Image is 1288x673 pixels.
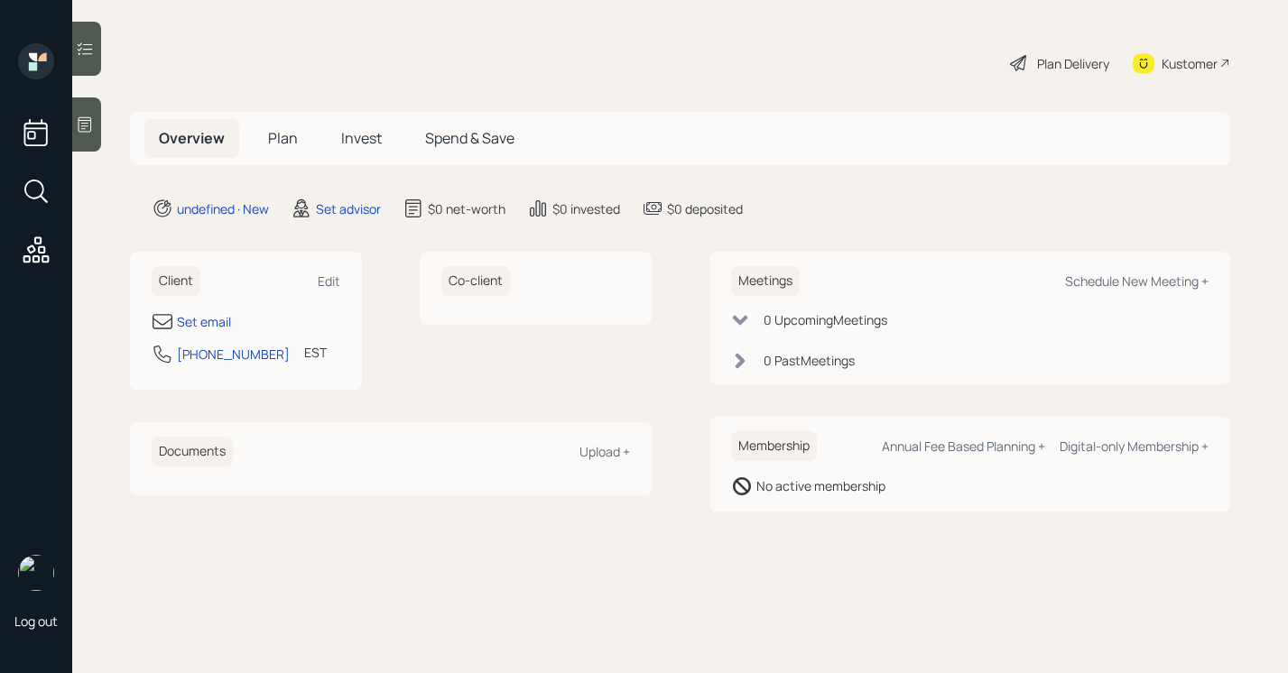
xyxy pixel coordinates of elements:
div: $0 deposited [667,199,743,218]
span: Spend & Save [425,128,514,148]
div: Plan Delivery [1037,54,1109,73]
span: Plan [268,128,298,148]
div: No active membership [756,476,885,495]
div: Edit [318,272,340,290]
div: Log out [14,613,58,630]
span: Overview [159,128,225,148]
h6: Meetings [731,266,800,296]
div: $0 net-worth [428,199,505,218]
div: Set email [177,312,231,331]
div: 0 Past Meeting s [764,351,855,370]
div: Set advisor [316,199,381,218]
div: Kustomer [1162,54,1218,73]
h6: Co-client [441,266,510,296]
h6: Membership [731,431,817,461]
div: undefined · New [177,199,269,218]
div: 0 Upcoming Meeting s [764,310,887,329]
div: Digital-only Membership + [1060,438,1209,455]
div: EST [304,343,327,362]
div: Annual Fee Based Planning + [882,438,1045,455]
img: retirable_logo.png [18,555,54,591]
div: [PHONE_NUMBER] [177,345,290,364]
div: Schedule New Meeting + [1065,272,1209,290]
div: Upload + [579,443,630,460]
h6: Documents [152,437,233,466]
span: Invest [341,128,382,148]
h6: Client [152,266,200,296]
div: $0 invested [552,199,620,218]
